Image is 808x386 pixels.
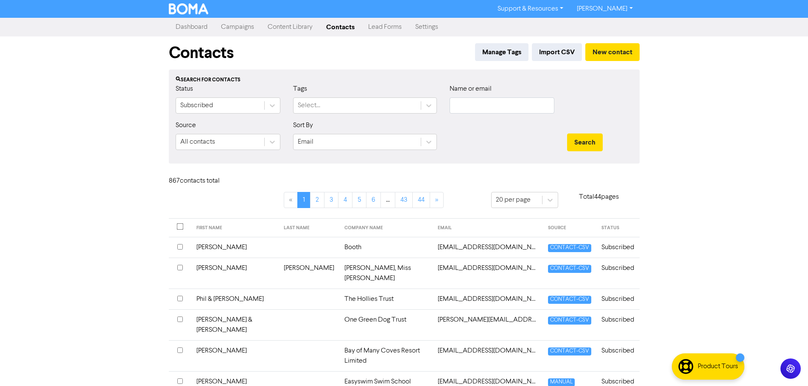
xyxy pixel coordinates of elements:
[596,219,639,237] th: STATUS
[585,43,640,61] button: New contact
[191,219,279,237] th: FIRST NAME
[279,258,339,289] td: [PERSON_NAME]
[408,19,445,36] a: Settings
[279,219,339,237] th: LAST NAME
[491,2,570,16] a: Support & Resources
[176,120,196,131] label: Source
[412,192,430,208] a: Page 44
[191,340,279,371] td: [PERSON_NAME]
[169,3,209,14] img: BOMA Logo
[298,100,320,111] div: Select...
[496,195,531,205] div: 20 per page
[548,296,591,304] span: CONTACT-CSV
[548,347,591,355] span: CONTACT-CSV
[191,289,279,309] td: Phil & [PERSON_NAME]
[433,289,543,309] td: aadcooke@gmail.com
[558,192,640,202] p: Total 44 pages
[548,317,591,325] span: CONTACT-CSV
[310,192,324,208] a: Page 2
[324,192,338,208] a: Page 3
[596,258,639,289] td: Subscribed
[395,192,413,208] a: Page 43
[319,19,361,36] a: Contacts
[366,192,381,208] a: Page 6
[596,340,639,371] td: Subscribed
[352,192,366,208] a: Page 5
[339,219,433,237] th: COMPANY NAME
[261,19,319,36] a: Content Library
[176,76,633,84] div: Search for contacts
[293,84,307,94] label: Tags
[169,43,234,63] h1: Contacts
[433,237,543,258] td: 1410catz@gmail.com
[433,309,543,340] td: aaron.dan.c@gmail.com
[338,192,352,208] a: Page 4
[433,258,543,289] td: 29banstead@gmail.com
[548,265,591,273] span: CONTACT-CSV
[169,177,237,185] h6: 867 contact s total
[570,2,639,16] a: [PERSON_NAME]
[702,294,808,386] iframe: Chat Widget
[180,100,213,111] div: Subscribed
[433,219,543,237] th: EMAIL
[298,137,313,147] div: Email
[548,244,591,252] span: CONTACT-CSV
[450,84,492,94] label: Name or email
[339,289,433,309] td: The Hollies Trust
[169,19,214,36] a: Dashboard
[339,340,433,371] td: Bay of Many Coves Resort Limited
[191,258,279,289] td: [PERSON_NAME]
[596,289,639,309] td: Subscribed
[191,309,279,340] td: [PERSON_NAME] & [PERSON_NAME]
[214,19,261,36] a: Campaigns
[176,84,193,94] label: Status
[433,340,543,371] td: accounts@bayofmanycoves.co.nz
[430,192,444,208] a: »
[339,237,433,258] td: Booth
[596,237,639,258] td: Subscribed
[596,309,639,340] td: Subscribed
[297,192,310,208] a: Page 1 is your current page
[543,219,596,237] th: SOURCE
[191,237,279,258] td: [PERSON_NAME]
[567,133,603,151] button: Search
[361,19,408,36] a: Lead Forms
[532,43,582,61] button: Import CSV
[293,120,313,131] label: Sort By
[339,309,433,340] td: One Green Dog Trust
[475,43,528,61] button: Manage Tags
[339,258,433,289] td: [PERSON_NAME], Miss [PERSON_NAME]
[180,137,215,147] div: All contacts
